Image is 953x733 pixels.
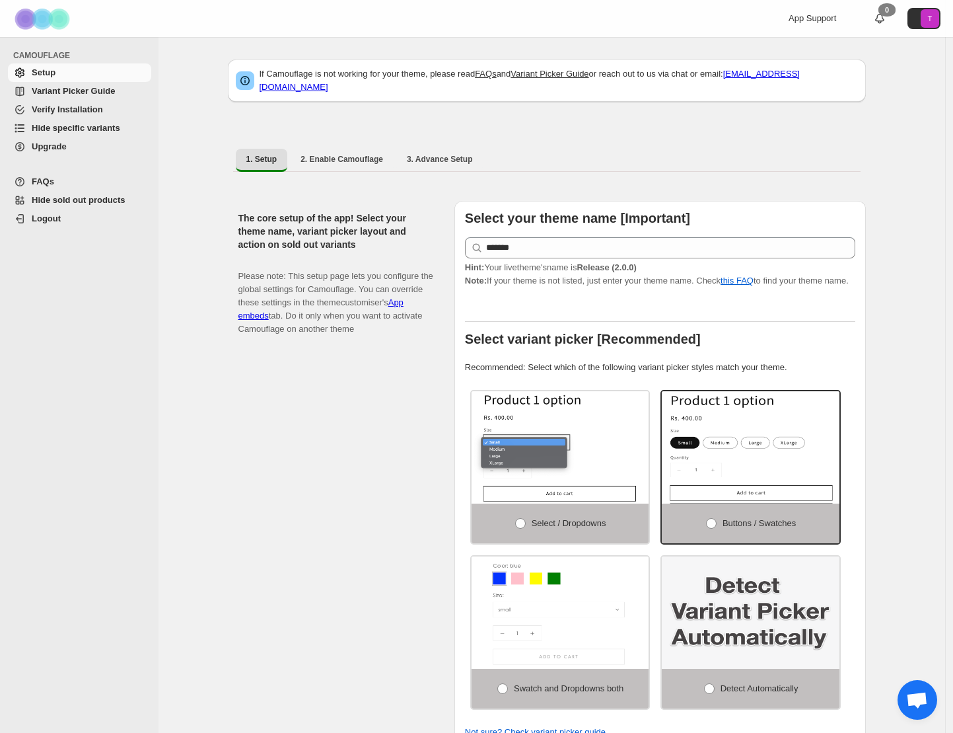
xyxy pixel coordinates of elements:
[238,256,433,336] p: Please note: This setup page lets you configure the global settings for Camouflage. You can overr...
[32,213,61,223] span: Logout
[465,261,855,288] p: If your theme is not listed, just enter your theme name. Check to find your theme name.
[721,683,798,693] span: Detect Automatically
[465,361,855,374] p: Recommended: Select which of the following variant picker styles match your theme.
[32,141,67,151] span: Upgrade
[8,82,151,100] a: Variant Picker Guide
[873,12,886,25] a: 0
[662,391,839,504] img: Buttons / Swatches
[8,137,151,156] a: Upgrade
[878,3,896,17] div: 0
[32,176,54,186] span: FAQs
[11,1,77,37] img: Camouflage
[907,8,940,29] button: Avatar with initials T
[238,212,433,251] h2: The core setup of the app! Select your theme name, variant picker layout and action on sold out v...
[721,276,754,286] a: this FAQ
[465,262,637,272] span: Your live theme's name is
[8,63,151,82] a: Setup
[246,154,277,165] span: 1. Setup
[789,13,836,23] span: App Support
[511,69,588,79] a: Variant Picker Guide
[514,683,623,693] span: Swatch and Dropdowns both
[532,518,606,528] span: Select / Dropdowns
[260,67,858,94] p: If Camouflage is not working for your theme, please read and or reach out to us via chat or email:
[32,195,125,205] span: Hide sold out products
[662,557,839,669] img: Detect Automatically
[32,123,120,133] span: Hide specific variants
[13,50,152,61] span: CAMOUFLAGE
[465,262,485,272] strong: Hint:
[300,154,383,165] span: 2. Enable Camouflage
[8,119,151,137] a: Hide specific variants
[472,391,649,504] img: Select / Dropdowns
[407,154,473,165] span: 3. Advance Setup
[577,262,636,272] strong: Release (2.0.0)
[8,191,151,210] a: Hide sold out products
[32,104,103,114] span: Verify Installation
[8,210,151,228] a: Logout
[32,86,115,96] span: Variant Picker Guide
[723,518,796,528] span: Buttons / Swatches
[465,211,690,225] b: Select your theme name [Important]
[465,276,487,286] strong: Note:
[465,332,701,346] b: Select variant picker [Recommended]
[472,557,649,669] img: Swatch and Dropdowns both
[898,680,937,720] div: Open de chat
[8,173,151,191] a: FAQs
[928,15,933,22] text: T
[921,9,939,28] span: Avatar with initials T
[32,67,55,77] span: Setup
[8,100,151,119] a: Verify Installation
[475,69,497,79] a: FAQs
